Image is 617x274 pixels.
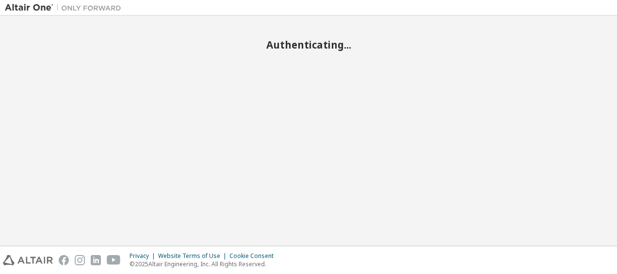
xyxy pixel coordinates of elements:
[229,252,279,260] div: Cookie Consent
[107,255,121,265] img: youtube.svg
[130,260,279,268] p: © 2025 Altair Engineering, Inc. All Rights Reserved.
[130,252,158,260] div: Privacy
[91,255,101,265] img: linkedin.svg
[5,38,612,51] h2: Authenticating...
[5,3,126,13] img: Altair One
[3,255,53,265] img: altair_logo.svg
[75,255,85,265] img: instagram.svg
[158,252,229,260] div: Website Terms of Use
[59,255,69,265] img: facebook.svg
